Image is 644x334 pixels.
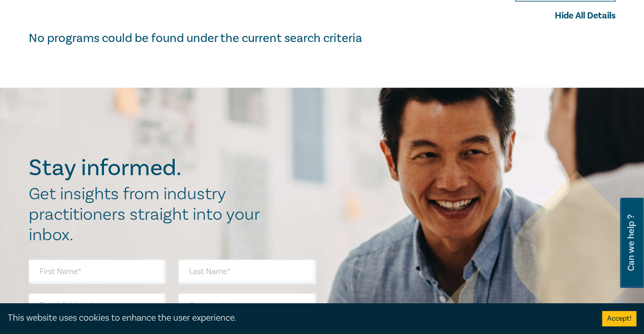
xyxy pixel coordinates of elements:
span: Can we help ? [626,204,636,282]
h4: No programs could be found under the current search criteria [29,30,616,47]
input: Email Address* [29,293,167,318]
input: Last Name* [178,259,316,284]
input: First Name* [29,259,167,284]
h2: Stay informed. [29,155,271,181]
div: Hide All Details [29,9,616,23]
h2: Get insights from industry practitioners straight into your inbox. [29,184,271,245]
div: This website uses cookies to enhance the user experience. [8,311,587,325]
button: Accept cookies [602,311,636,326]
input: Organisation [178,293,316,318]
